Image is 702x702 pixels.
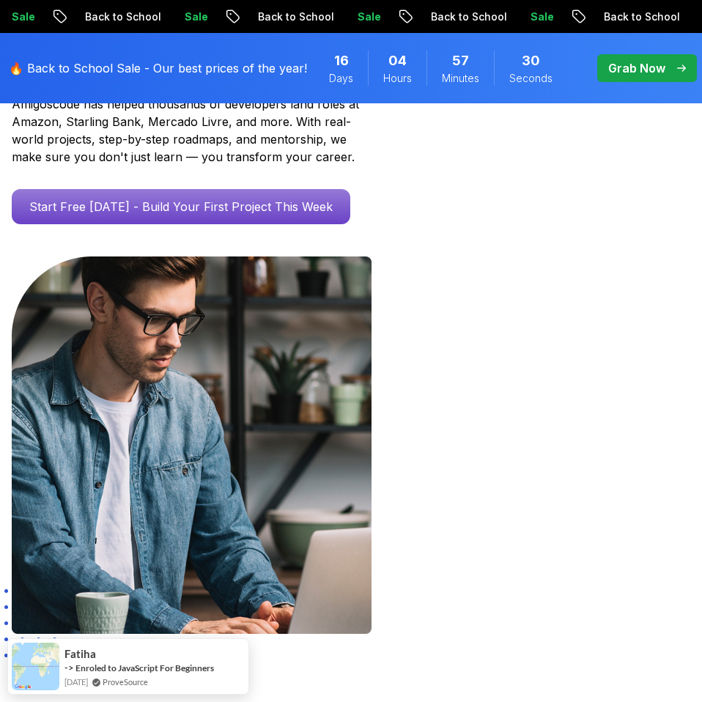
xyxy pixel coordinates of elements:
span: Fatiha [64,648,96,660]
span: Days [329,71,353,86]
p: Back to School [403,10,503,24]
span: Seconds [509,71,553,86]
span: 57 Minutes [452,51,469,71]
a: Enroled to JavaScript For Beginners [75,662,214,673]
img: provesource social proof notification image [12,643,59,690]
p: Amigoscode has helped thousands of developers land roles at Amazon, Starling Bank, Mercado Livre,... [12,95,363,166]
span: [DATE] [64,676,88,688]
a: ProveSource [103,676,148,688]
img: hero [12,256,372,634]
p: Sale [330,10,377,24]
a: Start Free [DATE] - Build Your First Project This Week [12,189,350,224]
span: -> [64,662,74,673]
p: 🔥 Back to School Sale - Our best prices of the year! [9,59,307,77]
p: Grab Now [608,59,665,77]
p: Back to School [230,10,330,24]
span: 30 Seconds [522,51,540,71]
span: Hours [383,71,412,86]
span: Minutes [442,71,479,86]
span: 16 Days [334,51,349,71]
p: Back to School [576,10,676,24]
span: 4 Hours [388,51,407,71]
p: Back to School [57,10,157,24]
p: Sale [157,10,204,24]
p: Sale [503,10,550,24]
